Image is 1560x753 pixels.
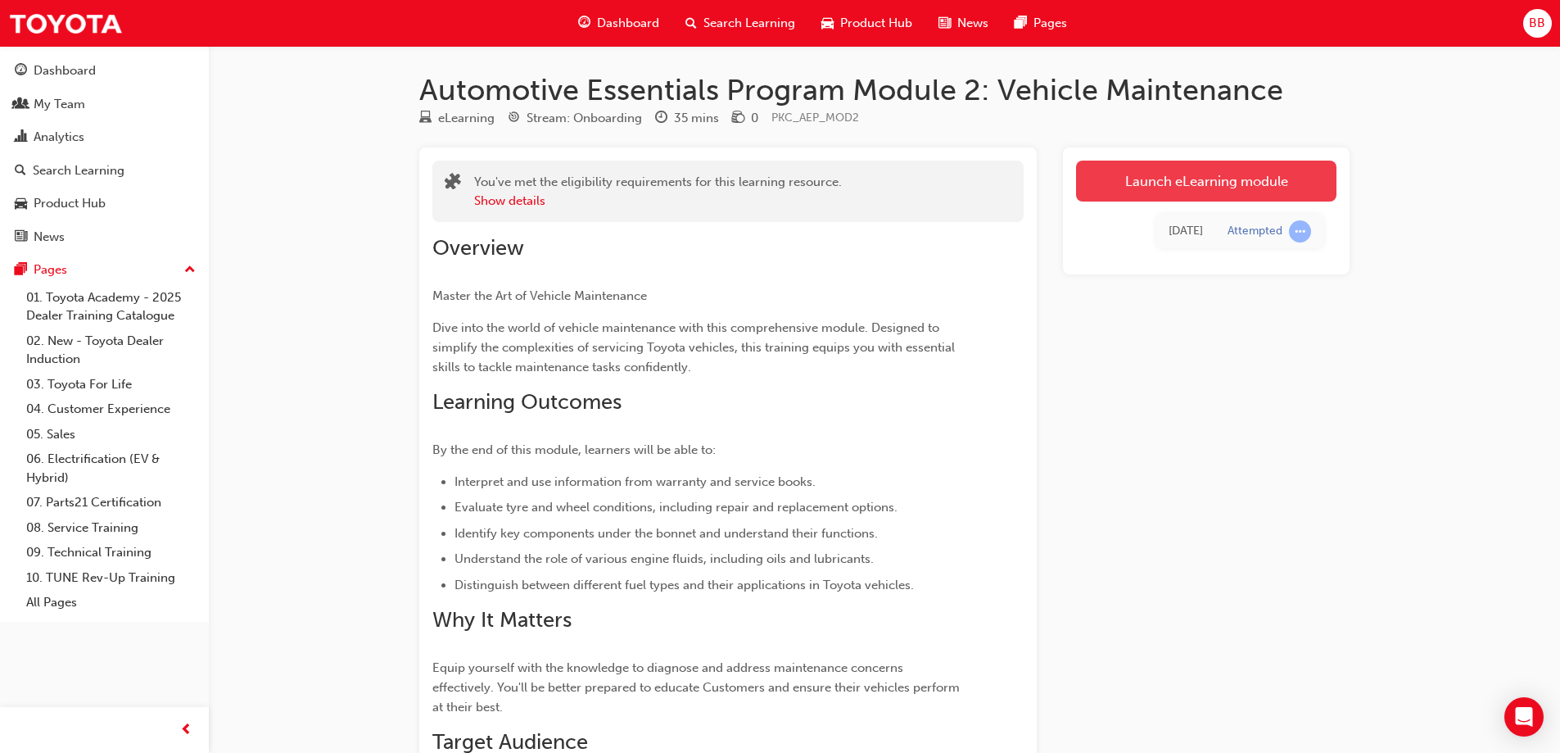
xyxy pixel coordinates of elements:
[7,255,202,285] button: Pages
[15,230,27,245] span: news-icon
[432,235,524,261] span: Overview
[15,197,27,211] span: car-icon
[15,130,27,145] span: chart-icon
[454,474,816,489] span: Interpret and use information from warranty and service books.
[1523,9,1552,38] button: BB
[438,109,495,128] div: eLearning
[7,122,202,152] a: Analytics
[1529,14,1545,33] span: BB
[20,285,202,329] a: 01. Toyota Academy - 2025 Dealer Training Catalogue
[15,98,27,112] span: people-icon
[15,263,27,278] span: pages-icon
[527,109,642,128] div: Stream: Onboarding
[1076,161,1336,202] a: Launch eLearning module
[840,14,912,33] span: Product Hub
[454,500,898,515] span: Evaluate tyre and wheel conditions, including repair and replacement options.
[732,111,744,126] span: money-icon
[957,14,988,33] span: News
[34,95,85,114] div: My Team
[34,261,67,279] div: Pages
[771,111,859,125] span: Learning resource code
[20,397,202,422] a: 04. Customer Experience
[432,442,716,457] span: By the end of this module, learners will be able to:
[7,188,202,219] a: Product Hub
[34,228,65,247] div: News
[672,7,808,40] a: search-iconSearch Learning
[938,13,951,34] span: news-icon
[34,194,106,213] div: Product Hub
[1033,14,1067,33] span: Pages
[184,260,196,281] span: up-icon
[655,111,667,126] span: clock-icon
[8,5,123,42] img: Trak
[432,607,572,633] span: Why It Matters
[685,13,697,34] span: search-icon
[7,56,202,86] a: Dashboard
[20,490,202,515] a: 07. Parts21 Certification
[7,52,202,255] button: DashboardMy TeamAnalyticsSearch LearningProduct HubNews
[20,515,202,541] a: 08. Service Training
[565,7,672,40] a: guage-iconDashboard
[454,551,874,566] span: Understand the role of various engine fluids, including oils and lubricants.
[419,72,1350,108] h1: Automotive Essentials Program Module 2: Vehicle Maintenance
[20,422,202,447] a: 05. Sales
[20,447,202,490] a: 06. Electrification (EV & Hybrid)
[808,7,925,40] a: car-iconProduct Hub
[34,128,84,147] div: Analytics
[20,565,202,591] a: 10. TUNE Rev-Up Training
[454,526,878,541] span: Identify key components under the bonnet and understand their functions.
[925,7,1002,40] a: news-iconNews
[432,288,647,303] span: Master the Art of Vehicle Maintenance
[15,164,26,179] span: search-icon
[432,320,958,374] span: Dive into the world of vehicle maintenance with this comprehensive module. Designed to simplify t...
[419,108,495,129] div: Type
[1289,220,1311,243] span: learningRecordVerb_ATTEMPT-icon
[1002,7,1080,40] a: pages-iconPages
[732,108,758,129] div: Price
[454,578,914,592] span: Distinguish between different fuel types and their applications in Toyota vehicles.
[1504,697,1544,737] div: Open Intercom Messenger
[34,61,96,80] div: Dashboard
[821,13,834,34] span: car-icon
[655,108,719,129] div: Duration
[674,109,719,128] div: 35 mins
[751,109,758,128] div: 0
[597,14,659,33] span: Dashboard
[7,156,202,186] a: Search Learning
[474,192,545,211] button: Show details
[7,89,202,120] a: My Team
[1228,224,1282,239] div: Attempted
[7,222,202,252] a: News
[703,14,795,33] span: Search Learning
[33,161,124,180] div: Search Learning
[20,329,202,372] a: 02. New - Toyota Dealer Induction
[15,64,27,79] span: guage-icon
[20,372,202,397] a: 03. Toyota For Life
[1015,13,1027,34] span: pages-icon
[20,590,202,615] a: All Pages
[432,389,622,415] span: Learning Outcomes
[432,660,963,714] span: Equip yourself with the knowledge to diagnose and address maintenance concerns effectively. You'l...
[180,720,192,741] span: prev-icon
[578,13,590,34] span: guage-icon
[474,173,842,210] div: You've met the eligibility requirements for this learning resource.
[508,108,642,129] div: Stream
[419,111,432,126] span: learningResourceType_ELEARNING-icon
[508,111,520,126] span: target-icon
[445,175,461,193] span: puzzle-icon
[20,540,202,565] a: 09. Technical Training
[1169,222,1203,241] div: Tue Aug 12 2025 15:57:32 GMT+1000 (Australian Eastern Standard Time)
